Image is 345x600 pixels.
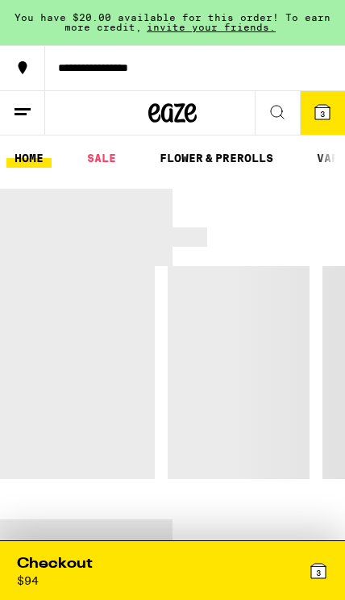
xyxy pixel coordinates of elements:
button: 3 [300,91,345,135]
span: 3 [316,568,321,577]
span: 3 [320,109,325,119]
div: $ 94 [17,574,39,587]
div: Checkout [17,554,93,574]
a: HOME [6,148,52,168]
span: invite your friends. [142,22,281,32]
span: You have $20.00 available for this order! To earn more credit, [15,12,330,32]
a: FLOWER & PREROLLS [152,148,281,168]
a: SALE [79,148,124,168]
